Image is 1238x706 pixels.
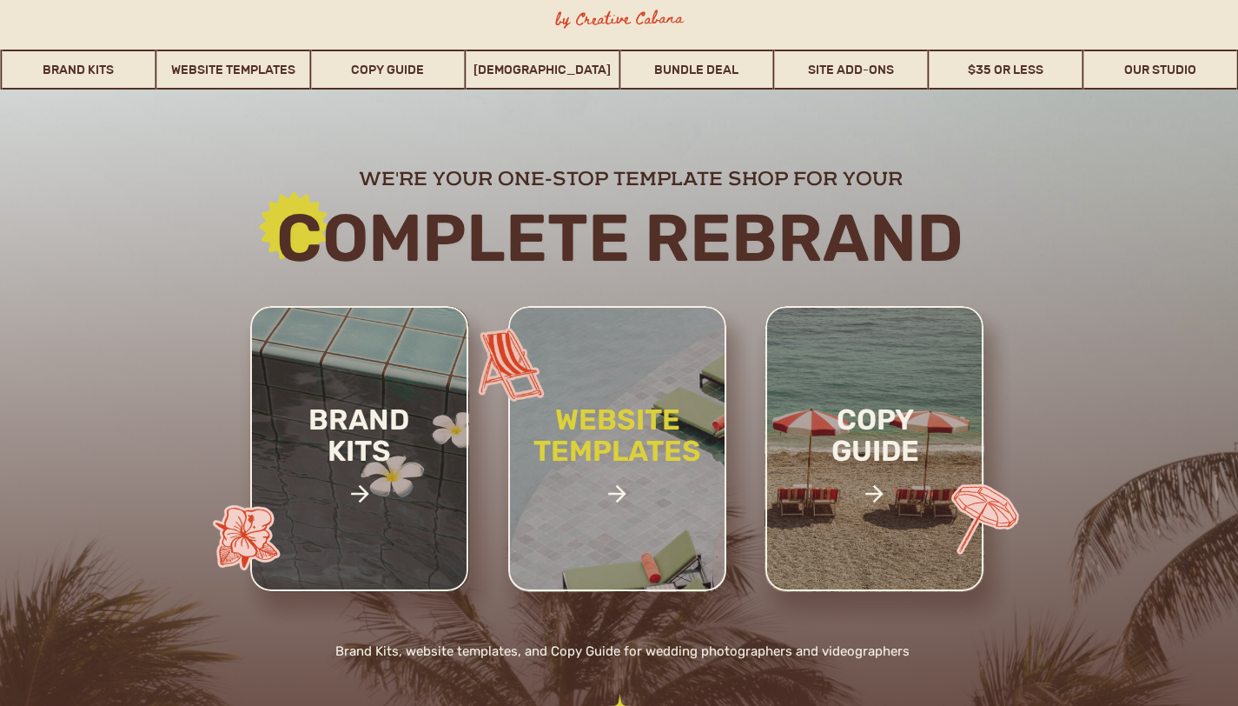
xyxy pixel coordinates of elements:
h2: Brand Kits, website templates, and Copy Guide for wedding photographers and videographers [233,641,1012,666]
a: [DEMOGRAPHIC_DATA] [466,50,619,90]
a: brand kits [286,404,433,515]
a: Website Templates [156,50,309,90]
a: Brand Kits [3,50,156,90]
h2: Complete rebrand [150,203,1089,273]
a: copy guide [795,404,956,525]
a: website templates [504,404,732,504]
a: Bundle Deal [620,50,773,90]
a: Site Add-Ons [775,50,928,90]
a: Our Studio [1084,50,1237,90]
h2: we're your one-stop template shop for your [235,166,1027,188]
a: $35 or Less [930,50,1082,90]
a: Copy Guide [311,50,464,90]
h3: by Creative Cabana [540,6,698,32]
